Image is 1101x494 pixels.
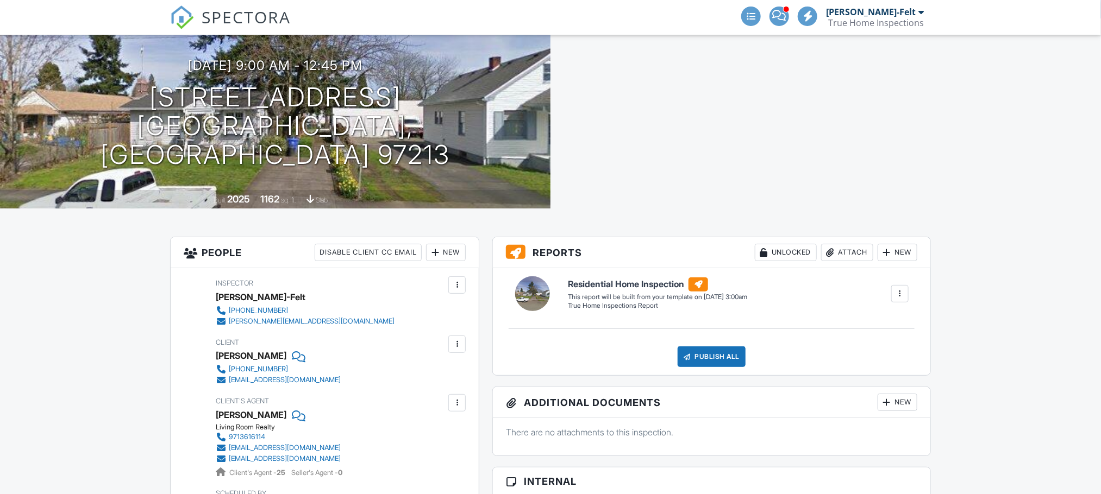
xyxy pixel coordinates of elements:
span: SPECTORA [202,5,291,28]
h3: [DATE] 9:00 am - 12:45 pm [188,58,362,73]
a: [PERSON_NAME] [216,407,286,423]
h3: People [171,237,479,268]
div: This report will be built from your template on [DATE] 3:00am [568,293,747,301]
div: Living Room Realty [216,423,349,432]
div: 9713616114 [229,433,265,441]
span: Seller's Agent - [291,468,342,477]
div: True Home Inspections [828,17,924,28]
div: 2025 [228,193,251,205]
h3: Additional Documents [493,387,930,418]
div: [PHONE_NUMBER] [229,306,288,315]
div: 1162 [261,193,280,205]
div: [PERSON_NAME]-Felt [216,289,305,305]
div: New [878,244,917,261]
div: New [878,394,917,411]
div: Publish All [678,346,746,367]
p: There are no attachments to this inspection. [506,426,917,438]
div: New [426,244,466,261]
h3: Reports [493,237,930,268]
div: [PERSON_NAME][EMAIL_ADDRESS][DOMAIN_NAME] [229,317,395,326]
a: [EMAIL_ADDRESS][DOMAIN_NAME] [216,375,341,385]
span: Client's Agent [216,397,269,405]
div: [PERSON_NAME]-Felt [826,7,916,17]
div: [EMAIL_ADDRESS][DOMAIN_NAME] [229,444,341,452]
strong: 25 [277,468,285,477]
div: Disable Client CC Email [315,244,422,261]
a: 9713616114 [216,432,341,442]
div: [EMAIL_ADDRESS][DOMAIN_NAME] [229,454,341,463]
a: [PHONE_NUMBER] [216,364,341,375]
div: True Home Inspections Report [568,301,747,311]
a: SPECTORA [170,15,291,37]
div: Unlocked [755,244,817,261]
img: The Best Home Inspection Software - Spectora [170,5,194,29]
span: Client [216,338,239,346]
h6: Residential Home Inspection [568,277,747,292]
h1: [STREET_ADDRESS] [GEOGRAPHIC_DATA], [GEOGRAPHIC_DATA] 97213 [17,83,533,169]
div: [EMAIL_ADDRESS][DOMAIN_NAME] [229,376,341,384]
span: Client's Agent - [229,468,287,477]
a: [PHONE_NUMBER] [216,305,395,316]
span: slab [316,196,328,204]
span: Inspector [216,279,253,287]
a: [EMAIL_ADDRESS][DOMAIN_NAME] [216,442,341,453]
div: [PHONE_NUMBER] [229,365,288,373]
strong: 0 [338,468,342,477]
a: [EMAIL_ADDRESS][DOMAIN_NAME] [216,453,341,464]
div: Attach [821,244,873,261]
span: Built [214,196,226,204]
div: [PERSON_NAME] [216,347,286,364]
span: sq. ft. [281,196,297,204]
a: [PERSON_NAME][EMAIL_ADDRESS][DOMAIN_NAME] [216,316,395,327]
